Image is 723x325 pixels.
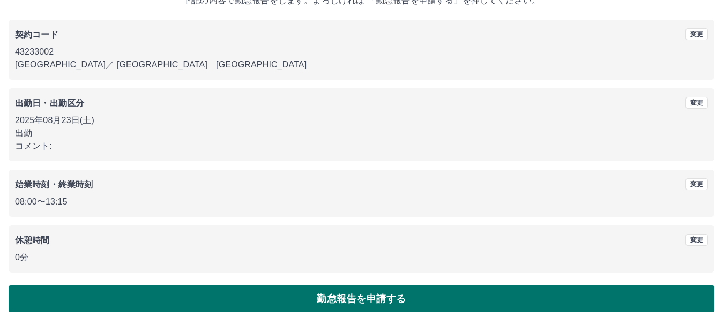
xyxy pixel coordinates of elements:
[15,114,708,127] p: 2025年08月23日(土)
[685,234,708,246] button: 変更
[15,58,708,71] p: [GEOGRAPHIC_DATA] ／ [GEOGRAPHIC_DATA] [GEOGRAPHIC_DATA]
[15,195,708,208] p: 08:00 〜 13:15
[685,28,708,40] button: 変更
[15,99,84,108] b: 出勤日・出勤区分
[9,285,714,312] button: 勤怠報告を申請する
[685,97,708,109] button: 変更
[15,251,708,264] p: 0分
[15,30,58,39] b: 契約コード
[15,180,93,189] b: 始業時刻・終業時刻
[15,127,708,140] p: 出勤
[685,178,708,190] button: 変更
[15,46,708,58] p: 43233002
[15,140,708,153] p: コメント:
[15,236,50,245] b: 休憩時間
